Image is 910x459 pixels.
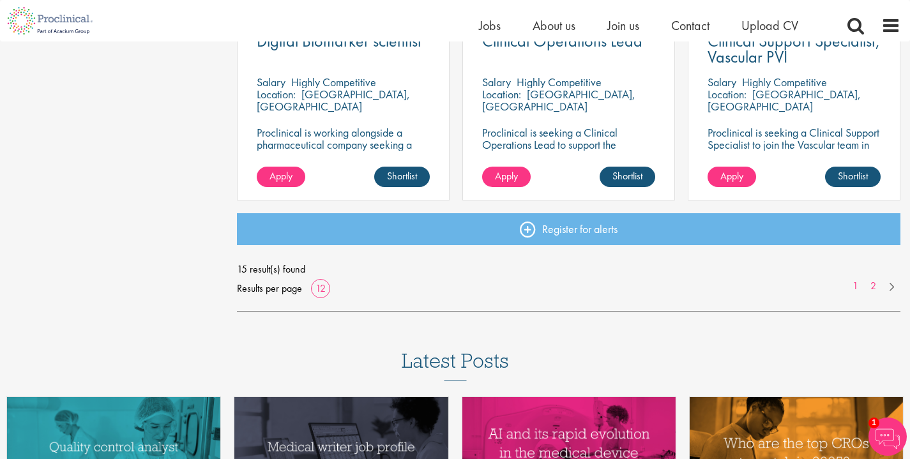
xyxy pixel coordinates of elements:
[257,167,305,187] a: Apply
[495,169,518,183] span: Apply
[533,17,575,34] a: About us
[708,167,756,187] a: Apply
[868,418,879,428] span: 1
[237,260,900,279] span: 15 result(s) found
[237,279,302,298] span: Results per page
[257,126,430,187] p: Proclinical is working alongside a pharmaceutical company seeking a Digital Biomarker Scientist t...
[479,17,501,34] a: Jobs
[269,169,292,183] span: Apply
[257,33,430,49] a: Digital Biomarker scientist
[291,75,376,89] p: Highly Competitive
[482,75,511,89] span: Salary
[741,17,798,34] a: Upload CV
[708,33,881,65] a: Clinical Support Specialist, Vascular PVI
[671,17,709,34] a: Contact
[708,87,747,102] span: Location:
[482,167,531,187] a: Apply
[708,126,881,187] p: Proclinical is seeking a Clinical Support Specialist to join the Vascular team in [GEOGRAPHIC_DAT...
[402,350,509,380] h3: Latest Posts
[708,30,880,68] span: Clinical Support Specialist, Vascular PVI
[482,87,635,114] p: [GEOGRAPHIC_DATA], [GEOGRAPHIC_DATA]
[257,87,410,114] p: [GEOGRAPHIC_DATA], [GEOGRAPHIC_DATA]
[720,169,743,183] span: Apply
[517,75,602,89] p: Highly Competitive
[482,87,521,102] span: Location:
[846,279,865,294] a: 1
[311,282,330,295] a: 12
[708,87,861,114] p: [GEOGRAPHIC_DATA], [GEOGRAPHIC_DATA]
[482,126,655,163] p: Proclinical is seeking a Clinical Operations Lead to support the delivery of clinical trials in o...
[482,33,655,49] a: Clinical Operations Lead
[825,167,881,187] a: Shortlist
[864,279,883,294] a: 2
[708,75,736,89] span: Salary
[607,17,639,34] a: Join us
[868,418,907,456] img: Chatbot
[257,75,285,89] span: Salary
[742,75,827,89] p: Highly Competitive
[600,167,655,187] a: Shortlist
[374,167,430,187] a: Shortlist
[257,87,296,102] span: Location:
[237,213,900,245] a: Register for alerts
